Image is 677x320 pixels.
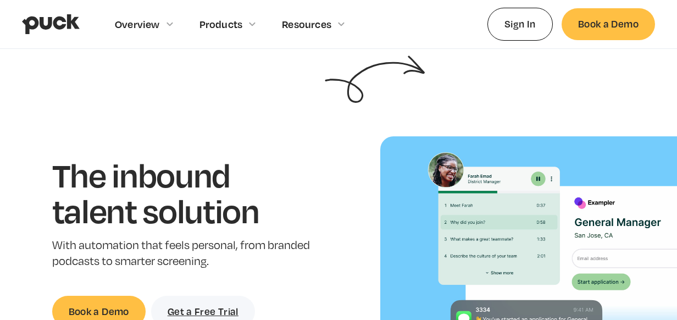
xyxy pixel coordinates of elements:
div: Overview [115,18,160,30]
p: With automation that feels personal, from branded podcasts to smarter screening. [52,238,313,269]
div: Resources [282,18,331,30]
a: Sign In [487,8,553,40]
a: Book a Demo [562,8,655,40]
h1: The inbound talent solution [52,157,313,229]
div: Products [199,18,243,30]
